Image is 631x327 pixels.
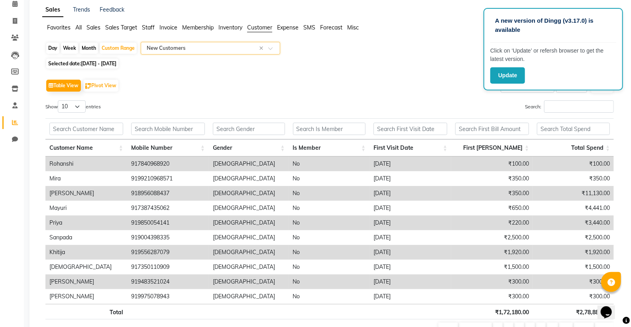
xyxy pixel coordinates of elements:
[289,201,370,215] td: No
[209,289,289,304] td: [DEMOGRAPHIC_DATA]
[85,83,91,89] img: pivot.png
[451,171,533,186] td: ₹350.00
[45,157,127,171] td: Rohanshi
[218,24,242,31] span: Inventory
[127,230,209,245] td: 919004398335
[289,186,370,201] td: No
[533,245,614,260] td: ₹1,920.00
[289,215,370,230] td: No
[127,171,209,186] td: 9199210968571
[451,304,533,319] th: ₹1,72,180.00
[45,100,101,113] label: Show entries
[49,123,123,135] input: Search Customer Name
[490,67,525,84] button: Update
[293,123,366,135] input: Search Is Member
[347,24,359,31] span: Misc
[533,171,614,186] td: ₹350.00
[370,260,451,274] td: [DATE]
[46,43,59,54] div: Day
[45,171,127,186] td: Mira
[45,230,127,245] td: Sanpada
[451,186,533,201] td: ₹350.00
[127,157,209,171] td: 917840968920
[209,230,289,245] td: [DEMOGRAPHIC_DATA]
[209,245,289,260] td: [DEMOGRAPHIC_DATA]
[289,230,370,245] td: No
[259,44,266,53] span: Clear all
[533,157,614,171] td: ₹100.00
[142,24,155,31] span: Staff
[209,171,289,186] td: [DEMOGRAPHIC_DATA]
[544,100,614,113] input: Search:
[182,24,214,31] span: Membership
[370,201,451,215] td: [DATE]
[320,24,342,31] span: Forecast
[159,24,177,31] span: Invoice
[370,186,451,201] td: [DATE]
[490,47,616,63] p: Click on ‘Update’ or refersh browser to get the latest version.
[533,230,614,245] td: ₹2,500.00
[370,245,451,260] td: [DATE]
[370,139,451,157] th: First Visit Date: activate to sort column ascending
[81,61,116,67] span: [DATE] - [DATE]
[289,171,370,186] td: No
[289,139,370,157] th: Is Member: activate to sort column ascending
[533,215,614,230] td: ₹3,440.00
[83,80,118,92] button: Pivot View
[455,123,529,135] input: Search First Bill Amount
[209,274,289,289] td: [DEMOGRAPHIC_DATA]
[61,43,78,54] div: Week
[209,260,289,274] td: [DEMOGRAPHIC_DATA]
[370,157,451,171] td: [DATE]
[46,59,118,69] span: Selected date:
[86,24,100,31] span: Sales
[277,24,299,31] span: Expense
[598,295,623,319] iframe: chat widget
[42,3,63,17] a: Sales
[127,215,209,230] td: 919850054141
[127,201,209,215] td: 917387435062
[495,16,611,34] p: A new version of Dingg (v3.17.0) is available
[213,123,285,135] input: Search Gender
[533,289,614,304] td: ₹300.00
[75,24,82,31] span: All
[303,24,315,31] span: SMS
[100,43,137,54] div: Custom Range
[105,24,137,31] span: Sales Target
[58,100,86,113] select: Showentries
[370,171,451,186] td: [DATE]
[45,274,127,289] td: [PERSON_NAME]
[525,100,614,113] label: Search:
[451,215,533,230] td: ₹220.00
[289,245,370,260] td: No
[289,289,370,304] td: No
[451,260,533,274] td: ₹1,500.00
[451,230,533,245] td: ₹2,500.00
[451,157,533,171] td: ₹100.00
[533,186,614,201] td: ₹11,130.00
[451,274,533,289] td: ₹300.00
[80,43,98,54] div: Month
[45,201,127,215] td: Mayuri
[46,80,81,92] button: Table View
[209,201,289,215] td: [DEMOGRAPHIC_DATA]
[537,123,610,135] input: Search Total Spend
[289,274,370,289] td: No
[533,304,614,319] th: ₹2,78,886.00
[533,260,614,274] td: ₹1,500.00
[247,24,272,31] span: Customer
[45,186,127,201] td: [PERSON_NAME]
[47,24,71,31] span: Favorites
[209,186,289,201] td: [DEMOGRAPHIC_DATA]
[451,139,533,157] th: First Bill Amount: activate to sort column ascending
[289,157,370,171] td: No
[451,245,533,260] td: ₹1,920.00
[533,139,614,157] th: Total Spend: activate to sort column ascending
[45,289,127,304] td: [PERSON_NAME]
[131,123,205,135] input: Search Mobile Number
[127,245,209,260] td: 919556287079
[127,289,209,304] td: 919975078943
[127,139,209,157] th: Mobile Number: activate to sort column ascending
[45,139,127,157] th: Customer Name: activate to sort column ascending
[209,139,289,157] th: Gender: activate to sort column ascending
